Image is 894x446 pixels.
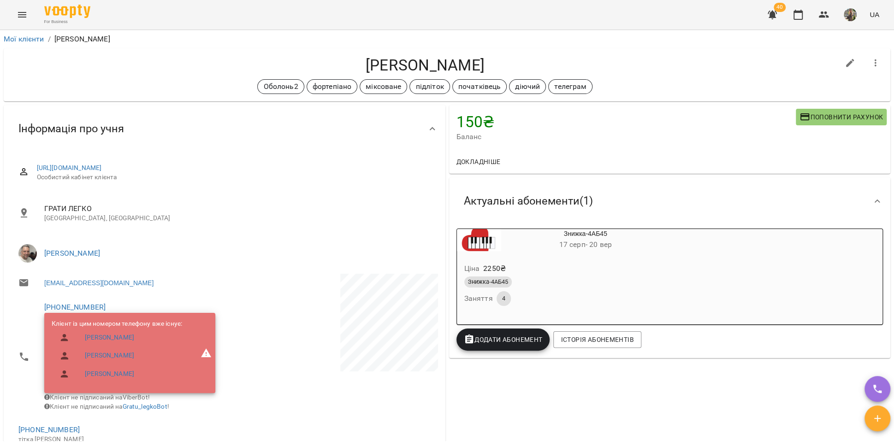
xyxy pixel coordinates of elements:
[464,194,593,208] span: Актуальні абонементи ( 1 )
[458,81,501,92] p: початківець
[456,156,501,167] span: Докладніше
[257,79,304,94] div: Оболонь2
[483,263,506,274] p: 2250 ₴
[360,79,407,94] div: міксоване
[774,3,786,12] span: 40
[409,79,450,94] div: підліток
[37,164,102,171] a: [URL][DOMAIN_NAME]
[796,109,887,125] button: Поповнити рахунок
[263,81,298,92] p: Оболонь2
[307,79,357,94] div: фортепіано
[870,10,879,19] span: UA
[4,105,445,153] div: Інформація про учня
[509,79,546,94] div: діючий
[18,244,37,263] img: Юрій ГАЛІС
[313,81,351,92] p: фортепіано
[44,278,154,288] a: [EMAIL_ADDRESS][DOMAIN_NAME]
[44,249,100,258] a: [PERSON_NAME]
[85,351,134,360] a: [PERSON_NAME]
[366,81,401,92] p: міксоване
[559,240,612,249] span: 17 серп - 20 вер
[464,292,493,305] h6: Заняття
[456,131,796,142] span: Баланс
[18,425,80,434] a: [PHONE_NUMBER]
[44,5,90,18] img: Voopty Logo
[37,173,431,182] span: Особистий кабінет клієнта
[844,8,857,21] img: d95d3a1f5a58f9939815add2f0358ac8.jpg
[456,329,550,351] button: Додати Абонемент
[415,81,444,92] p: підліток
[497,294,511,303] span: 4
[456,112,796,131] h4: 150 ₴
[452,79,507,94] div: початківець
[54,34,110,45] p: [PERSON_NAME]
[548,79,592,94] div: телеграм
[44,403,169,410] span: Клієнт не підписаний на !
[553,331,641,348] button: Історія абонементів
[85,370,134,379] a: [PERSON_NAME]
[18,435,215,444] p: тітка [PERSON_NAME]
[44,203,431,214] span: ГРАТИ ЛЕГКО
[48,34,51,45] li: /
[4,34,890,45] nav: breadcrumb
[449,177,891,225] div: Актуальні абонементи(1)
[457,229,501,251] div: Знижка-4АБ45
[123,403,167,410] a: Gratu_legkoBot
[44,214,431,223] p: [GEOGRAPHIC_DATA], [GEOGRAPHIC_DATA]
[799,111,883,123] span: Поповнити рахунок
[4,35,44,43] a: Мої клієнти
[18,122,124,136] span: Інформація про учня
[85,333,134,342] a: [PERSON_NAME]
[52,319,182,387] ul: Клієнт із цим номером телефону вже існує:
[464,278,512,286] span: Знижка-4АБ45
[44,393,150,401] span: Клієнт не підписаний на ViberBot!
[464,334,543,345] span: Додати Абонемент
[515,81,540,92] p: діючий
[554,81,586,92] p: телеграм
[457,229,670,317] button: Знижка-4АБ4517 серп- 20 верЦіна2250₴Знижка-4АБ45Заняття4
[11,56,839,75] h4: [PERSON_NAME]
[866,6,883,23] button: UA
[501,229,670,251] div: Знижка-4АБ45
[561,334,633,345] span: Історія абонементів
[11,4,33,26] button: Menu
[464,262,480,275] h6: Ціна
[44,19,90,25] span: For Business
[44,303,106,311] a: [PHONE_NUMBER]
[453,153,504,170] button: Докладніше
